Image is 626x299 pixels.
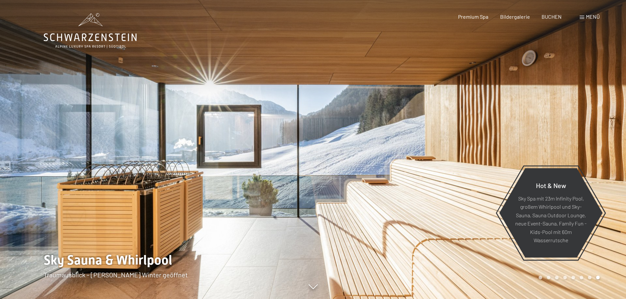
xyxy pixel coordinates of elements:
p: Sky Spa mit 23m Infinity Pool, großem Whirlpool und Sky-Sauna, Sauna Outdoor Lounge, neue Event-S... [515,194,587,245]
span: Menü [586,13,600,20]
div: Carousel Page 2 [547,276,550,279]
div: Carousel Page 3 [555,276,559,279]
a: BUCHEN [542,13,562,20]
div: Carousel Pagination [536,276,600,279]
div: Carousel Page 8 (Current Slide) [596,276,600,279]
div: Carousel Page 6 [580,276,583,279]
div: Carousel Page 5 [571,276,575,279]
a: Hot & New Sky Spa mit 23m Infinity Pool, großem Whirlpool und Sky-Sauna, Sauna Outdoor Lounge, ne... [499,168,603,258]
div: Carousel Page 4 [563,276,567,279]
div: Carousel Page 7 [588,276,591,279]
span: Hot & New [536,181,566,189]
a: Bildergalerie [500,13,530,20]
a: Premium Spa [458,13,488,20]
div: Carousel Page 1 [539,276,542,279]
